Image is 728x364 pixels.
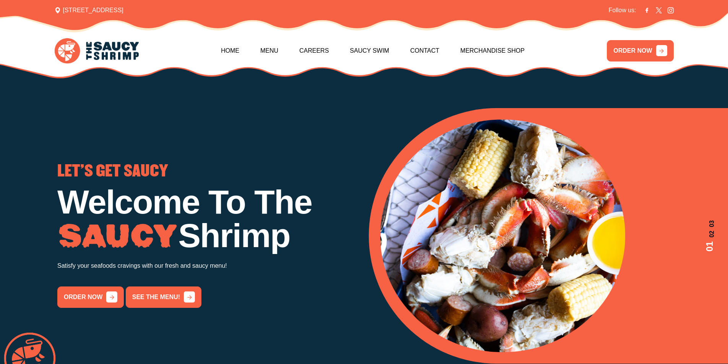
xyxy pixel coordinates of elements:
[126,286,201,308] a: See the menu!
[703,231,717,238] span: 02
[55,38,139,64] img: logo
[350,34,389,67] a: Saucy Swim
[703,220,717,227] span: 03
[57,260,360,271] p: Satisfy your seafoods cravings with our fresh and saucy menu!
[57,164,168,179] span: LET'S GET SAUCY
[410,34,439,67] a: Contact
[57,164,360,307] div: 1 / 3
[55,6,123,15] span: [STREET_ADDRESS]
[703,241,717,252] span: 01
[607,40,673,61] a: ORDER NOW
[260,34,278,67] a: Menu
[460,34,525,67] a: Merchandise Shop
[299,34,329,67] a: Careers
[57,224,178,249] img: Image
[608,6,636,15] span: Follow us:
[380,120,625,352] img: Banner Image
[380,120,717,352] div: 1 / 3
[57,286,124,308] a: order now
[221,34,239,67] a: Home
[57,185,360,252] h1: Welcome To The Shrimp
